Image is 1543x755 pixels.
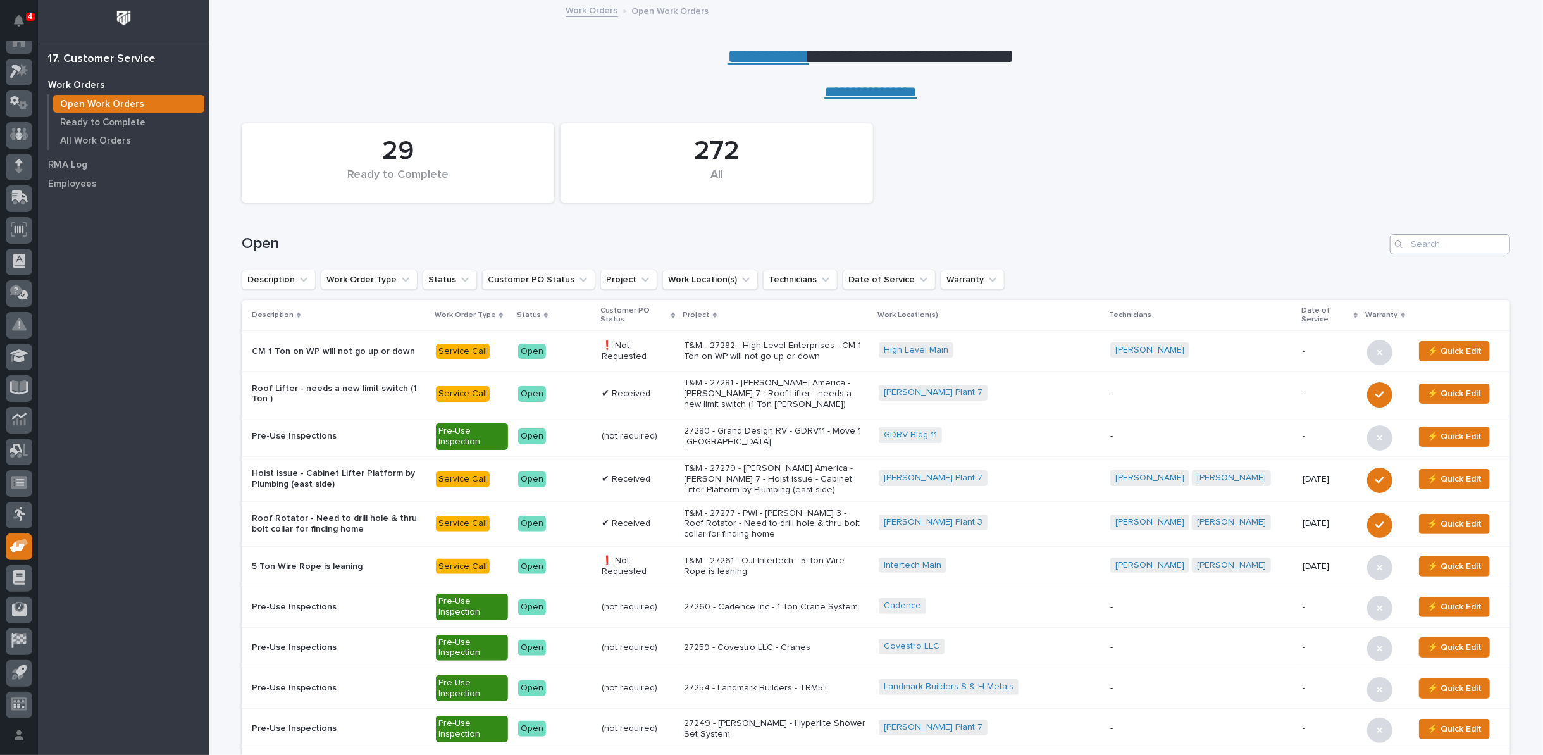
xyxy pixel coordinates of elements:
[662,270,758,290] button: Work Location(s)
[242,501,1510,546] tr: Roof Rotator - Need to drill hole & thru bolt collar for finding homeService CallOpen✔ ReceivedT&...
[884,430,937,440] a: GDRV Bldg 11
[602,602,674,613] p: (not required)
[48,178,97,190] p: Employees
[1427,471,1482,487] span: ⚡ Quick Edit
[685,463,869,495] p: T&M - 27279 - [PERSON_NAME] America - [PERSON_NAME] 7 - Hoist issue - Cabinet Lifter Platform by ...
[6,8,32,34] button: Notifications
[602,340,674,362] p: ❗ Not Requested
[263,135,533,167] div: 29
[242,587,1510,627] tr: Pre-Use InspectionsPre-Use InspectionOpen(not required)27260 - Cadence Inc - 1 Ton Crane SystemCa...
[1427,681,1482,696] span: ⚡ Quick Edit
[1427,599,1482,615] span: ⚡ Quick Edit
[1110,602,1293,613] p: -
[518,386,546,402] div: Open
[1427,386,1482,401] span: ⚡ Quick Edit
[1115,560,1184,571] a: [PERSON_NAME]
[252,642,426,653] p: Pre-Use Inspections
[1303,389,1357,399] p: -
[582,168,852,195] div: All
[48,159,87,171] p: RMA Log
[242,270,316,290] button: Description
[884,387,982,398] a: [PERSON_NAME] Plant 7
[1110,431,1293,442] p: -
[60,117,146,128] p: Ready to Complete
[242,416,1510,457] tr: Pre-Use InspectionsPre-Use InspectionOpen(not required)27280 - Grand Design RV - GDRV11 - Move 1 ...
[1303,518,1357,529] p: [DATE]
[1303,723,1357,734] p: -
[685,602,869,613] p: 27260 - Cadence Inc - 1 Ton Crane System
[1427,429,1482,444] span: ⚡ Quick Edit
[1419,341,1490,361] button: ⚡ Quick Edit
[518,559,546,575] div: Open
[252,468,426,490] p: Hoist issue - Cabinet Lifter Platform by Plumbing (east side)
[518,516,546,532] div: Open
[1115,473,1184,484] a: [PERSON_NAME]
[242,709,1510,749] tr: Pre-Use InspectionsPre-Use InspectionOpen(not required)27249 - [PERSON_NAME] - Hyperlite Shower S...
[242,235,1385,253] h1: Open
[436,559,490,575] div: Service Call
[60,135,131,147] p: All Work Orders
[843,270,936,290] button: Date of Service
[436,471,490,487] div: Service Call
[252,346,426,357] p: CM 1 Ton on WP will not go up or down
[252,723,426,734] p: Pre-Use Inspections
[1419,719,1490,739] button: ⚡ Quick Edit
[242,668,1510,709] tr: Pre-Use InspectionsPre-Use InspectionOpen(not required)27254 - Landmark Builders - TRM5TLandmark ...
[38,174,209,193] a: Employees
[582,135,852,167] div: 272
[685,378,869,409] p: T&M - 27281 - [PERSON_NAME] America - [PERSON_NAME] 7 - Roof Lifter - needs a new limit switch (1...
[518,428,546,444] div: Open
[685,508,869,540] p: T&M - 27277 - PWI - [PERSON_NAME] 3 - Roof Rotator - Need to drill hole & thru bolt collar for fi...
[242,331,1510,371] tr: CM 1 Ton on WP will not go up or downService CallOpen❗ Not RequestedT&M - 27282 - High Level Ente...
[1115,345,1184,356] a: [PERSON_NAME]
[1303,561,1357,572] p: [DATE]
[884,641,939,652] a: Covestro LLC
[1366,308,1398,322] p: Warranty
[1115,517,1184,528] a: [PERSON_NAME]
[518,721,546,737] div: Open
[49,95,209,113] a: Open Work Orders
[38,155,209,174] a: RMA Log
[242,546,1510,587] tr: 5 Ton Wire Rope is leaningService CallOpen❗ Not RequestedT&M - 27261 - OJI Intertech - 5 Ton Wire...
[1419,597,1490,617] button: ⚡ Quick Edit
[1390,234,1510,254] div: Search
[28,12,32,21] p: 4
[518,680,546,696] div: Open
[252,683,426,694] p: Pre-Use Inspections
[1427,344,1482,359] span: ⚡ Quick Edit
[112,6,135,30] img: Workspace Logo
[48,53,156,66] div: 17. Customer Service
[436,594,509,620] div: Pre-Use Inspection
[602,431,674,442] p: (not required)
[685,340,869,362] p: T&M - 27282 - High Level Enterprises - CM 1 Ton on WP will not go up or down
[566,3,618,17] a: Work Orders
[436,386,490,402] div: Service Call
[884,682,1013,692] a: Landmark Builders S & H Metals
[1109,308,1151,322] p: Technicians
[436,516,490,532] div: Service Call
[436,423,509,450] div: Pre-Use Inspection
[685,426,869,447] p: 27280 - Grand Design RV - GDRV11 - Move 1 [GEOGRAPHIC_DATA]
[1110,723,1293,734] p: -
[518,344,546,359] div: Open
[602,642,674,653] p: (not required)
[16,15,32,35] div: Notifications4
[685,718,869,740] p: 27249 - [PERSON_NAME] - Hyperlite Shower Set System
[518,640,546,656] div: Open
[242,371,1510,416] tr: Roof Lifter - needs a new limit switch (1 Ton )Service CallOpen✔ ReceivedT&M - 27281 - [PERSON_NA...
[252,384,426,405] p: Roof Lifter - needs a new limit switch (1 Ton )
[683,308,710,322] p: Project
[602,723,674,734] p: (not required)
[685,642,869,653] p: 27259 - Covestro LLC - Cranes
[602,389,674,399] p: ✔ Received
[1110,683,1293,694] p: -
[884,722,982,733] a: [PERSON_NAME] Plant 7
[49,132,209,149] a: All Work Orders
[884,473,982,484] a: [PERSON_NAME] Plant 7
[242,457,1510,502] tr: Hoist issue - Cabinet Lifter Platform by Plumbing (east side)Service CallOpen✔ ReceivedT&M - 2727...
[436,344,490,359] div: Service Call
[1427,559,1482,574] span: ⚡ Quick Edit
[518,599,546,615] div: Open
[602,518,674,529] p: ✔ Received
[632,3,709,17] p: Open Work Orders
